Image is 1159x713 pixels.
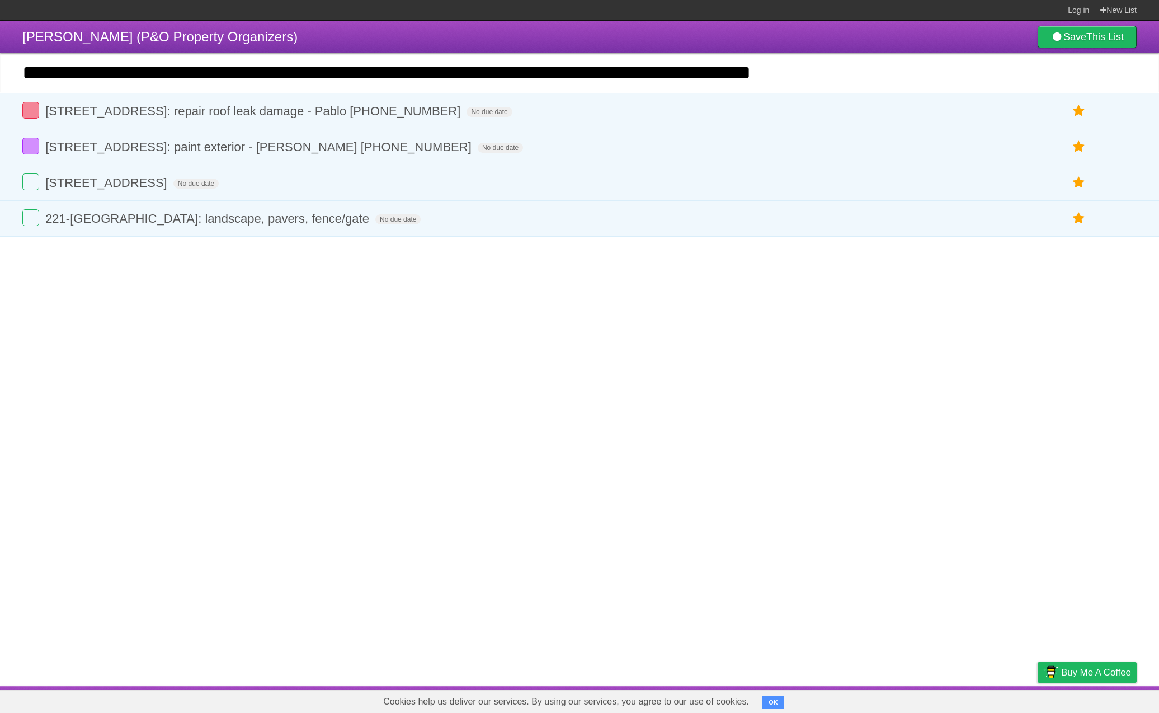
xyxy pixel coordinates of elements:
span: [PERSON_NAME] (P&O Property Organizers) [22,29,298,44]
span: [STREET_ADDRESS]: paint exterior - [PERSON_NAME] [PHONE_NUMBER] [45,140,474,154]
label: Star task [1068,209,1090,228]
span: 221-[GEOGRAPHIC_DATA]: landscape, pavers, fence/gate [45,212,372,226]
span: No due date [375,214,421,224]
img: Buy me a coffee [1043,663,1058,682]
a: About [889,689,912,710]
a: Suggest a feature [1066,689,1137,710]
span: Buy me a coffee [1061,663,1131,682]
span: [STREET_ADDRESS] [45,176,170,190]
button: OK [762,696,784,709]
a: Developers [926,689,971,710]
label: Done [22,102,39,119]
b: This List [1086,31,1124,43]
a: SaveThis List [1038,26,1137,48]
a: Privacy [1023,689,1052,710]
label: Star task [1068,138,1090,156]
label: Done [22,173,39,190]
span: No due date [467,107,512,117]
label: Done [22,209,39,226]
span: [STREET_ADDRESS]: repair roof leak damage - Pablo [PHONE_NUMBER] [45,104,463,118]
span: No due date [173,179,219,189]
span: Cookies help us deliver our services. By using our services, you agree to our use of cookies. [372,691,760,713]
a: Terms [985,689,1010,710]
a: Buy me a coffee [1038,662,1137,683]
label: Star task [1068,102,1090,120]
label: Done [22,138,39,154]
label: Star task [1068,173,1090,192]
span: No due date [478,143,523,153]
